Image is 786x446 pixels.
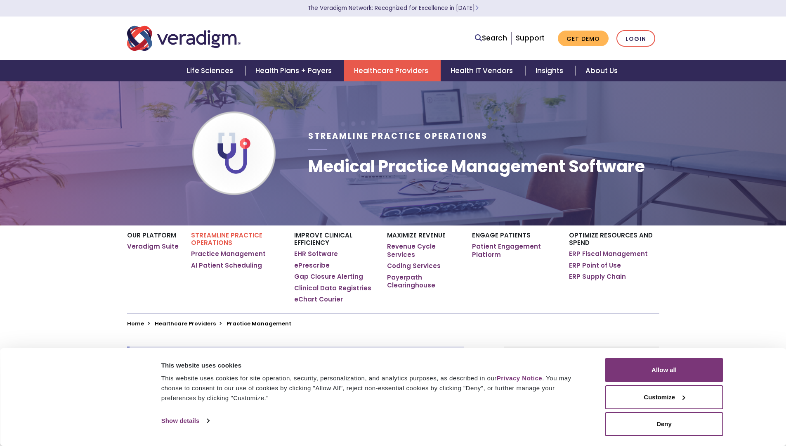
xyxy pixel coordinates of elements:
[497,375,542,382] a: Privacy Notice
[308,130,488,142] span: Streamline Practice Operations
[161,415,209,427] a: Show details
[387,273,459,289] a: Payerpath Clearinghouse
[516,33,545,43] a: Support
[526,60,576,81] a: Insights
[475,4,479,12] span: Learn More
[605,385,723,409] button: Customize
[245,60,344,81] a: Health Plans + Payers
[161,361,587,370] div: This website uses cookies
[605,358,723,382] button: Allow all
[191,261,262,270] a: AI Patient Scheduling
[308,157,645,176] h1: Medical Practice Management Software
[177,60,245,81] a: Life Sciences
[155,320,216,327] a: Healthcare Providers
[191,250,266,258] a: Practice Management
[569,273,626,281] a: ERP Supply Chain
[294,284,371,292] a: Clinical Data Registries
[344,60,441,81] a: Healthcare Providers
[472,242,557,259] a: Patient Engagement Platform
[294,261,330,270] a: ePrescribe
[127,320,144,327] a: Home
[441,60,525,81] a: Health IT Vendors
[161,373,587,403] div: This website uses cookies for site operation, security, personalization, and analytics purposes, ...
[475,33,507,44] a: Search
[387,262,441,270] a: Coding Services
[569,250,648,258] a: ERP Fiscal Management
[127,242,179,251] a: Veradigm Suite
[616,30,655,47] a: Login
[127,25,241,52] img: Veradigm logo
[294,273,363,281] a: Gap Closure Alerting
[308,4,479,12] a: The Veradigm Network: Recognized for Excellence in [DATE]Learn More
[576,60,628,81] a: About Us
[605,412,723,436] button: Deny
[294,250,338,258] a: EHR Software
[387,242,459,259] a: Revenue Cycle Services
[569,261,621,270] a: ERP Point of Use
[558,31,609,47] a: Get Demo
[294,295,343,304] a: eChart Courier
